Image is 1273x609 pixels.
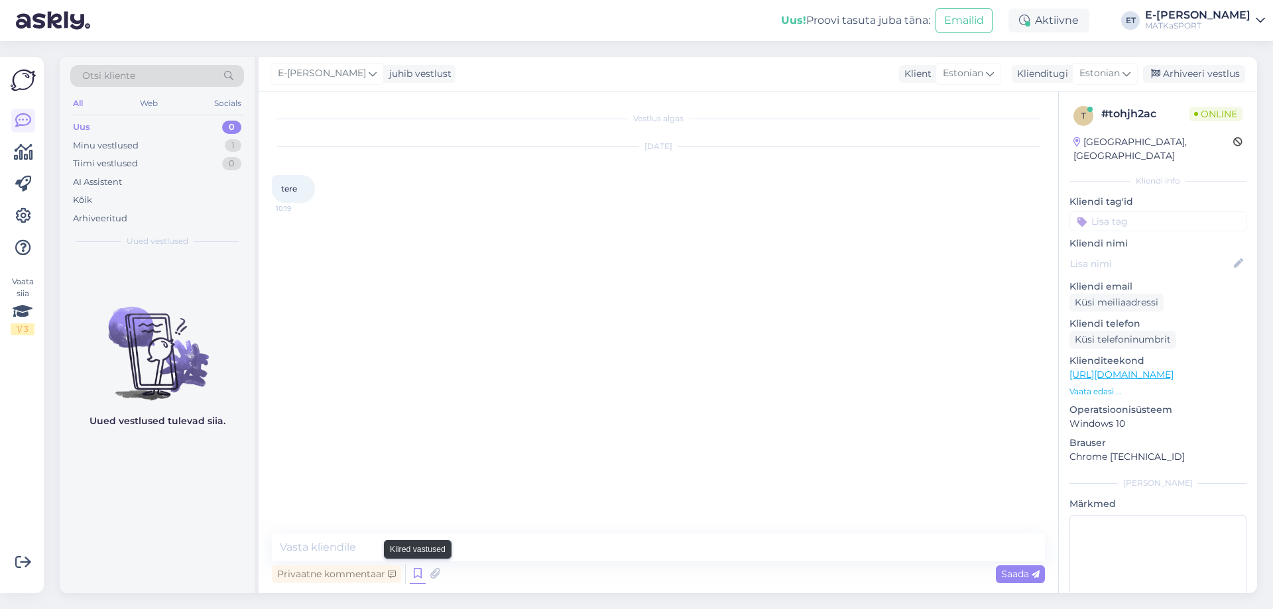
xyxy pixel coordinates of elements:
div: Uus [73,121,90,134]
div: Privaatne kommentaar [272,565,401,583]
img: No chats [60,283,255,402]
p: Chrome [TECHNICAL_ID] [1069,450,1246,464]
p: Kliendi telefon [1069,317,1246,331]
small: Kiired vastused [390,543,446,555]
div: 1 / 3 [11,323,34,335]
div: Küsi telefoninumbrit [1069,331,1176,349]
a: [URL][DOMAIN_NAME] [1069,368,1174,380]
div: Socials [212,95,244,112]
div: Klient [899,67,932,81]
span: Uued vestlused [127,235,188,247]
div: [DATE] [272,140,1045,152]
span: tere [281,184,297,194]
div: 0 [222,121,241,134]
span: Estonian [943,66,983,81]
b: Uus! [781,14,806,27]
div: Arhiveeritud [73,212,127,225]
span: Estonian [1079,66,1120,81]
div: All [70,95,86,112]
div: AI Assistent [73,176,122,189]
p: Kliendi tag'id [1069,195,1246,209]
span: Online [1189,107,1243,121]
div: juhib vestlust [384,67,452,81]
a: E-[PERSON_NAME]MATKaSPORT [1145,10,1265,31]
div: Aktiivne [1008,9,1089,32]
p: Vaata edasi ... [1069,386,1246,398]
input: Lisa nimi [1070,256,1231,271]
div: 0 [222,157,241,170]
p: Kliendi nimi [1069,237,1246,250]
p: Operatsioonisüsteem [1069,403,1246,417]
div: Vaata siia [11,276,34,335]
p: Klienditeekond [1069,354,1246,368]
div: Minu vestlused [73,139,139,152]
span: E-[PERSON_NAME] [278,66,366,81]
div: [GEOGRAPHIC_DATA], [GEOGRAPHIC_DATA] [1073,135,1233,163]
div: Küsi meiliaadressi [1069,294,1164,311]
div: Vestlus algas [272,113,1045,125]
p: Windows 10 [1069,417,1246,431]
input: Lisa tag [1069,211,1246,231]
div: Klienditugi [1012,67,1068,81]
span: Saada [1001,568,1040,580]
span: Otsi kliente [82,69,135,83]
div: Tiimi vestlused [73,157,138,170]
span: t [1081,111,1086,121]
div: [PERSON_NAME] [1069,477,1246,489]
div: # tohjh2ac [1101,106,1189,122]
div: 1 [225,139,241,152]
div: E-[PERSON_NAME] [1145,10,1250,21]
p: Kliendi email [1069,280,1246,294]
div: MATKaSPORT [1145,21,1250,31]
img: Askly Logo [11,68,36,93]
div: Kliendi info [1069,175,1246,187]
button: Emailid [936,8,993,33]
p: Märkmed [1069,497,1246,511]
p: Brauser [1069,436,1246,450]
div: Proovi tasuta juba täna: [781,13,930,28]
span: 10:19 [276,203,326,213]
p: Uued vestlused tulevad siia. [90,414,225,428]
div: Web [137,95,160,112]
div: ET [1121,11,1140,30]
div: Kõik [73,194,92,207]
div: Arhiveeri vestlus [1143,65,1245,83]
